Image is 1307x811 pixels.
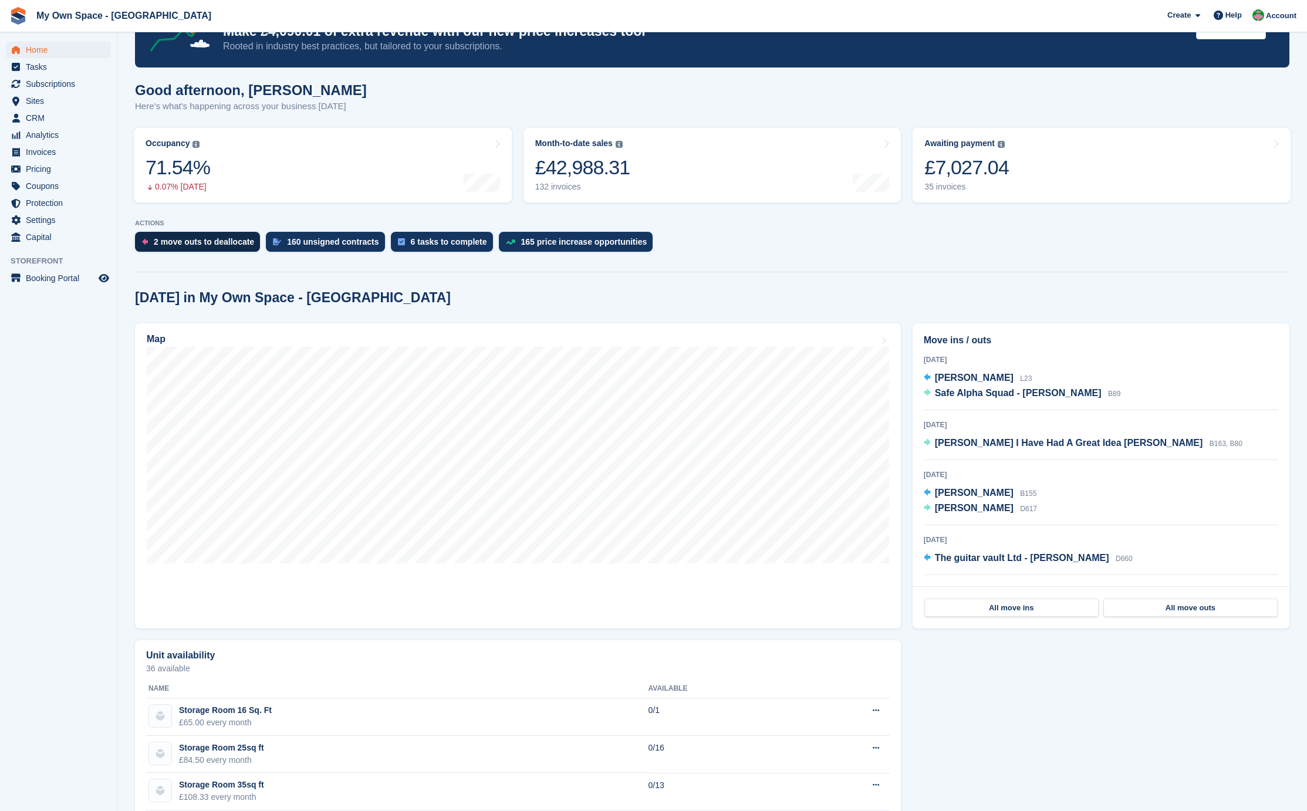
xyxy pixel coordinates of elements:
[506,239,515,245] img: price_increase_opportunities-93ffe204e8149a01c8c9dc8f82e8f89637d9d84a8eef4429ea346261dce0b2c0.svg
[26,195,96,211] span: Protection
[135,323,901,628] a: Map
[149,742,171,765] img: blank-unit-type-icon-ffbac7b88ba66c5e286b0e438baccc4b9c83835d4c34f86887a83fc20ec27e7b.svg
[135,290,451,306] h2: [DATE] in My Own Space - [GEOGRAPHIC_DATA]
[1252,9,1264,21] img: Millie Webb
[26,144,96,160] span: Invoices
[535,138,613,148] div: Month-to-date sales
[6,42,111,58] a: menu
[192,141,200,148] img: icon-info-grey-7440780725fd019a000dd9b08b2336e03edf1995a4989e88bcd33f0948082b44.svg
[6,195,111,211] a: menu
[9,7,27,25] img: stora-icon-8386f47178a22dfd0bd8f6a31ec36ba5ce8667c1dd55bd0f319d3a0aa187defe.svg
[524,128,901,202] a: Month-to-date sales £42,988.31 132 invoices
[223,40,1187,53] p: Rooted in industry best practices, but tailored to your subscriptions.
[935,553,1109,563] span: The guitar vault Ltd - [PERSON_NAME]
[179,754,264,766] div: £84.50 every month
[179,779,264,791] div: Storage Room 35sq ft
[135,82,367,98] h1: Good afternoon, [PERSON_NAME]
[149,705,171,727] img: blank-unit-type-icon-ffbac7b88ba66c5e286b0e438baccc4b9c83835d4c34f86887a83fc20ec27e7b.svg
[6,144,111,160] a: menu
[6,229,111,245] a: menu
[146,138,190,148] div: Occupancy
[391,232,499,258] a: 6 tasks to complete
[26,178,96,194] span: Coupons
[26,161,96,177] span: Pricing
[6,270,111,286] a: menu
[135,232,266,258] a: 2 move outs to deallocate
[6,161,111,177] a: menu
[26,229,96,245] span: Capital
[26,59,96,75] span: Tasks
[649,680,797,698] th: Available
[147,334,166,344] h2: Map
[6,76,111,92] a: menu
[1020,374,1032,383] span: L23
[924,354,1278,365] div: [DATE]
[273,238,281,245] img: contract_signature_icon-13c848040528278c33f63329250d36e43548de30e8caae1d1a13099fd9432cc5.svg
[924,436,1242,451] a: [PERSON_NAME] I Have Had A Great Idea [PERSON_NAME] B163, B80
[97,271,111,285] a: Preview store
[154,237,254,246] div: 2 move outs to deallocate
[924,333,1278,347] h2: Move ins / outs
[26,110,96,126] span: CRM
[146,650,215,661] h2: Unit availability
[924,535,1278,545] div: [DATE]
[924,469,1278,480] div: [DATE]
[26,127,96,143] span: Analytics
[924,501,1037,516] a: [PERSON_NAME] D617
[1167,9,1191,21] span: Create
[649,773,797,810] td: 0/13
[146,156,210,180] div: 71.54%
[924,182,1009,192] div: 35 invoices
[924,156,1009,180] div: £7,027.04
[146,182,210,192] div: 0.07% [DATE]
[179,717,272,729] div: £65.00 every month
[146,680,649,698] th: Name
[935,388,1102,398] span: Safe Alpha Squad - [PERSON_NAME]
[616,141,623,148] img: icon-info-grey-7440780725fd019a000dd9b08b2336e03edf1995a4989e88bcd33f0948082b44.svg
[649,698,797,736] td: 0/1
[913,128,1291,202] a: Awaiting payment £7,027.04 35 invoices
[521,237,647,246] div: 165 price increase opportunities
[135,219,1289,227] p: ACTIONS
[1116,555,1133,563] span: D660
[6,178,111,194] a: menu
[924,486,1037,501] a: [PERSON_NAME] B155
[32,6,216,25] a: My Own Space - [GEOGRAPHIC_DATA]
[411,237,487,246] div: 6 tasks to complete
[6,59,111,75] a: menu
[535,182,630,192] div: 132 invoices
[935,488,1014,498] span: [PERSON_NAME]
[149,779,171,802] img: blank-unit-type-icon-ffbac7b88ba66c5e286b0e438baccc4b9c83835d4c34f86887a83fc20ec27e7b.svg
[935,503,1014,513] span: [PERSON_NAME]
[287,237,379,246] div: 160 unsigned contracts
[1020,489,1036,498] span: B155
[6,212,111,228] a: menu
[6,110,111,126] a: menu
[11,255,117,267] span: Storefront
[935,373,1014,383] span: [PERSON_NAME]
[998,141,1005,148] img: icon-info-grey-7440780725fd019a000dd9b08b2336e03edf1995a4989e88bcd33f0948082b44.svg
[924,386,1121,401] a: Safe Alpha Squad - [PERSON_NAME] B89
[1103,599,1278,617] a: All move outs
[924,420,1278,430] div: [DATE]
[1225,9,1242,21] span: Help
[26,76,96,92] span: Subscriptions
[134,128,512,202] a: Occupancy 71.54% 0.07% [DATE]
[146,664,890,673] p: 36 available
[135,100,367,113] p: Here's what's happening across your business [DATE]
[924,138,995,148] div: Awaiting payment
[1020,505,1037,513] span: D617
[142,238,148,245] img: move_outs_to_deallocate_icon-f764333ba52eb49d3ac5e1228854f67142a1ed5810a6f6cc68b1a99e826820c5.svg
[266,232,390,258] a: 160 unsigned contracts
[1210,440,1242,448] span: B163, B80
[179,791,264,803] div: £108.33 every month
[499,232,659,258] a: 165 price increase opportunities
[26,42,96,58] span: Home
[6,93,111,109] a: menu
[649,736,797,773] td: 0/16
[924,584,1278,595] div: [DATE]
[924,551,1133,566] a: The guitar vault Ltd - [PERSON_NAME] D660
[26,270,96,286] span: Booking Portal
[535,156,630,180] div: £42,988.31
[26,93,96,109] span: Sites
